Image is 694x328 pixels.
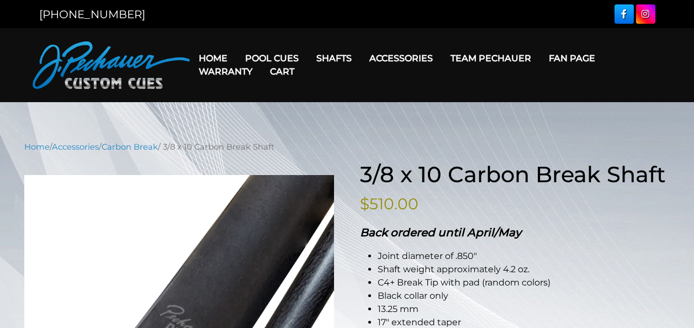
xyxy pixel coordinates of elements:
li: C4+ Break Tip with pad (random colors) [378,276,670,289]
a: Team Pechauer [442,44,540,72]
bdi: 510.00 [360,194,418,213]
li: Shaft weight approximately 4.2 oz. [378,263,670,276]
a: Home [190,44,236,72]
a: Cart [261,57,303,86]
a: [PHONE_NUMBER] [39,8,145,21]
a: Pool Cues [236,44,308,72]
li: Joint diameter of .850″ [378,250,670,263]
strong: Back ordered until April/May [360,226,521,239]
li: 13.25 mm [378,303,670,316]
a: Home [24,142,50,152]
span: $ [360,194,369,213]
img: Pechauer Custom Cues [33,41,190,89]
h1: 3/8 x 10 Carbon Break Shaft [360,161,670,188]
a: Fan Page [540,44,604,72]
a: Carbon Break [102,142,158,152]
a: Accessories [52,142,99,152]
a: Warranty [190,57,261,86]
a: Shafts [308,44,361,72]
a: Accessories [361,44,442,72]
nav: Breadcrumb [24,141,670,153]
li: Black collar only [378,289,670,303]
